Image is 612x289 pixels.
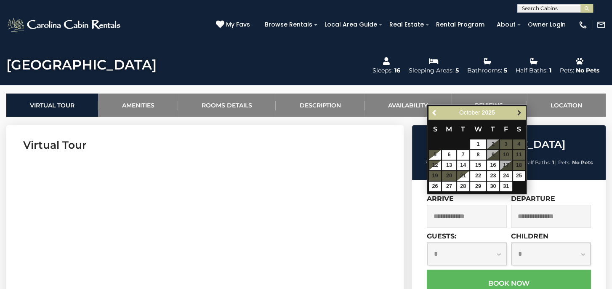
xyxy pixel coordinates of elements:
a: 16 [487,161,499,170]
label: Departure [511,195,555,203]
span: October [459,109,480,116]
a: 14 [457,161,469,170]
a: 30 [487,182,499,191]
img: mail-regular-white.png [596,20,606,29]
a: Rental Program [432,18,489,31]
a: 24 [500,171,512,181]
a: Owner Login [524,18,570,31]
a: Virtual Tour [6,94,98,117]
a: Local Area Guide [320,18,381,31]
span: Pets: [558,159,571,166]
a: Reviews [451,94,527,117]
a: 21 [457,171,469,181]
span: Thursday [491,125,495,133]
span: Sleeps: [426,159,443,166]
a: 26 [429,182,441,191]
span: Previous [431,110,438,116]
a: Previous [429,107,440,118]
a: 27 [442,182,456,191]
strong: 1 [552,159,554,166]
span: Sunday [433,125,437,133]
span: Tuesday [461,125,465,133]
img: White-1-2.png [6,16,123,33]
h3: Virtual Tour [23,138,387,153]
a: Real Estate [385,18,428,31]
span: Monday [446,125,452,133]
span: Wednesday [474,125,482,133]
a: Location [527,94,606,117]
a: 12 [429,161,441,170]
li: | [426,157,451,168]
a: 29 [470,182,486,191]
a: 31 [500,182,512,191]
span: 2025 [482,109,495,116]
span: Half Baths: [524,159,551,166]
a: 5 [429,150,441,160]
h2: [GEOGRAPHIC_DATA] [414,139,604,150]
a: Browse Rentals [261,18,317,31]
a: 8 [470,150,486,160]
label: Guests: [427,232,456,240]
a: 15 [470,161,486,170]
label: Children [511,232,548,240]
a: 22 [470,171,486,181]
a: About [492,18,520,31]
a: Next [514,107,524,118]
a: 7 [457,150,469,160]
a: 1 [470,139,486,149]
a: Rooms Details [178,94,276,117]
a: Availability [365,94,451,117]
a: My Favs [216,20,252,29]
span: Next [516,110,523,116]
strong: No Pets [572,159,593,166]
img: phone-regular-white.png [578,20,588,29]
span: Friday [504,125,508,133]
a: 23 [487,171,499,181]
a: 28 [457,182,469,191]
span: Saturday [517,125,521,133]
a: 6 [442,150,456,160]
li: | [524,157,556,168]
a: Amenities [98,94,178,117]
a: Description [276,94,364,117]
a: 25 [513,171,525,181]
a: 13 [442,161,456,170]
span: My Favs [226,20,250,29]
label: Arrive [427,195,454,203]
